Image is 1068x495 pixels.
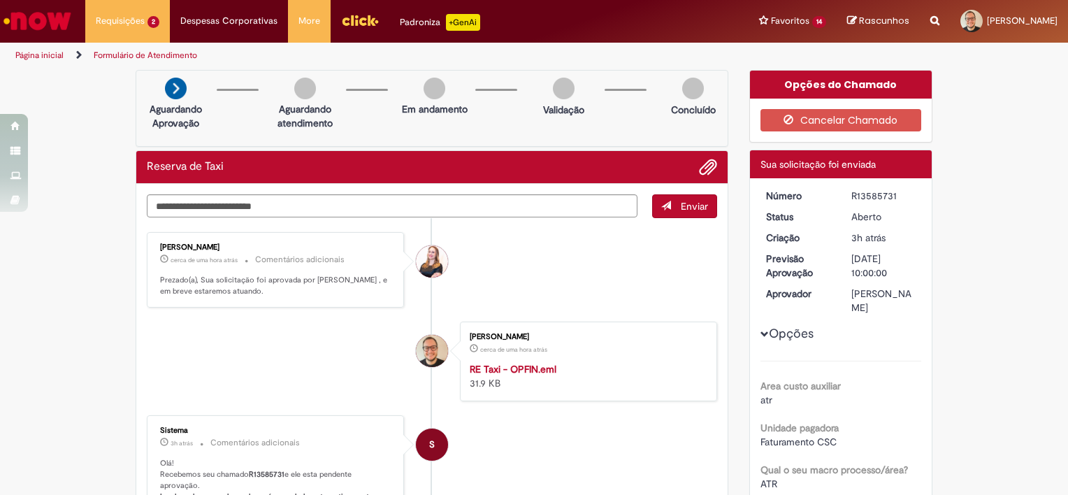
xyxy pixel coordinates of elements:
[94,50,197,61] a: Formulário de Atendimento
[470,362,702,390] div: 31.9 KB
[298,14,320,28] span: More
[147,194,637,218] textarea: Digite sua mensagem aqui...
[165,78,187,99] img: arrow-next.png
[210,437,300,449] small: Comentários adicionais
[341,10,379,31] img: click_logo_yellow_360x200.png
[480,345,547,354] time: 01/10/2025 13:57:22
[429,428,435,461] span: S
[699,158,717,176] button: Adicionar anexos
[147,16,159,28] span: 2
[446,14,480,31] p: +GenAi
[652,194,717,218] button: Enviar
[470,333,702,341] div: [PERSON_NAME]
[294,78,316,99] img: img-circle-grey.png
[760,158,876,171] span: Sua solicitação foi enviada
[760,464,908,476] b: Qual o seu macro processo/área?
[416,245,448,278] div: Caroline Marcilio
[760,394,772,406] span: atr
[255,254,345,266] small: Comentários adicionais
[682,78,704,99] img: img-circle-grey.png
[851,231,886,244] time: 01/10/2025 12:18:01
[160,426,393,435] div: Sistema
[160,275,393,296] p: Prezado(a), Sua solicitação foi aprovada por [PERSON_NAME] , e em breve estaremos atuando.
[543,103,584,117] p: Validação
[760,109,922,131] button: Cancelar Chamado
[147,161,224,173] h2: Reserva de Taxi Histórico de tíquete
[416,429,448,461] div: System
[760,422,839,434] b: Unidade pagadora
[171,256,238,264] span: cerca de uma hora atrás
[470,363,556,375] a: RE Taxi - OPFIN.eml
[771,14,809,28] span: Favoritos
[171,439,193,447] time: 01/10/2025 12:18:14
[142,102,210,130] p: Aguardando Aprovação
[416,335,448,367] div: Paulo Cesar Ferrari Junior
[15,50,64,61] a: Página inicial
[851,210,916,224] div: Aberto
[756,287,842,301] dt: Aprovador
[756,210,842,224] dt: Status
[10,43,702,69] ul: Trilhas de página
[851,189,916,203] div: R13585731
[851,231,886,244] span: 3h atrás
[847,15,909,28] a: Rascunhos
[249,469,284,480] b: R13585731
[553,78,575,99] img: img-circle-grey.png
[402,102,468,116] p: Em andamento
[681,200,708,213] span: Enviar
[756,252,842,280] dt: Previsão Aprovação
[760,380,841,392] b: Area custo auxiliar
[756,189,842,203] dt: Número
[160,243,393,252] div: [PERSON_NAME]
[851,252,916,280] div: [DATE] 10:00:00
[180,14,277,28] span: Despesas Corporativas
[1,7,73,35] img: ServiceNow
[96,14,145,28] span: Requisições
[987,15,1058,27] span: [PERSON_NAME]
[760,436,837,448] span: Faturamento CSC
[859,14,909,27] span: Rascunhos
[851,231,916,245] div: 01/10/2025 12:18:01
[480,345,547,354] span: cerca de uma hora atrás
[424,78,445,99] img: img-circle-grey.png
[271,102,339,130] p: Aguardando atendimento
[760,478,777,490] span: ATR
[851,287,916,315] div: [PERSON_NAME]
[171,439,193,447] span: 3h atrás
[171,256,238,264] time: 01/10/2025 13:58:50
[400,14,480,31] div: Padroniza
[671,103,716,117] p: Concluído
[812,16,826,28] span: 14
[750,71,932,99] div: Opções do Chamado
[756,231,842,245] dt: Criação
